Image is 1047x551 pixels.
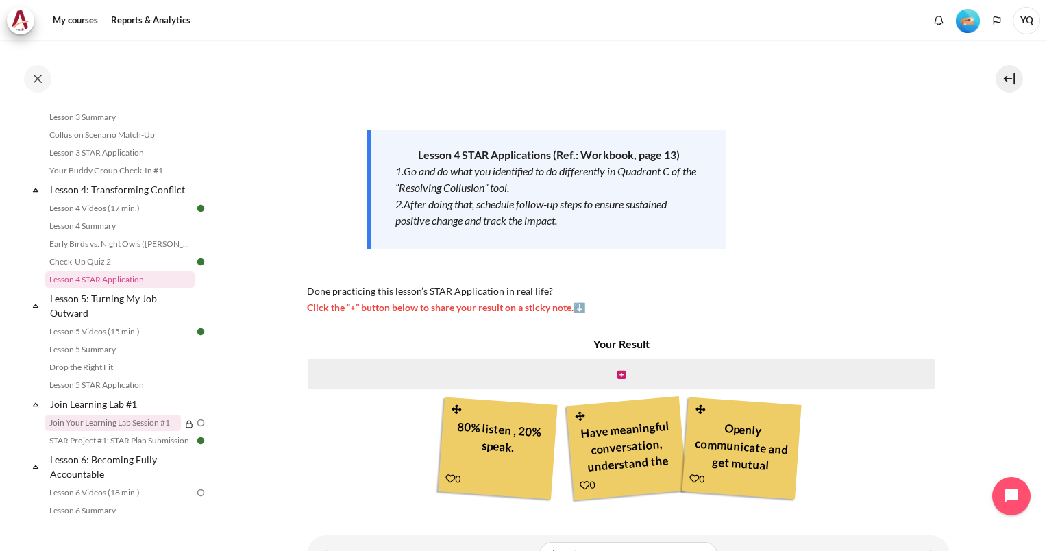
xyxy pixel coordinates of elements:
[29,299,42,313] span: Collapse
[195,434,207,447] img: Done
[48,289,195,322] a: Lesson 5: Turning My Job Outward
[450,404,463,415] i: Drag and drop this note
[45,254,195,270] a: Check-Up Quiz 2
[195,202,207,215] img: Done
[45,485,195,501] a: Lesson 6 Videos (18 min.)
[617,370,626,380] i: Create new note in this column
[45,109,195,125] a: Lesson 3 Summary
[928,10,949,31] div: Show notification window with no new notifications
[574,411,587,421] i: Drag and drop this note
[580,477,596,493] div: 0
[691,414,793,478] div: Openly communicate and get mutual agreements in doing things
[447,414,550,478] div: 80% listen , 20% speak.
[45,341,195,358] a: Lesson 5 Summary
[45,432,195,449] a: STAR Project #1: STAR Plan Submission
[29,460,42,474] span: Collapse
[956,8,980,33] div: Level #2
[45,502,195,519] a: Lesson 6 Summary
[689,471,705,486] div: 0
[45,218,195,234] a: Lesson 4 Summary
[395,197,667,227] em: 2.After doing that, schedule follow-up steps to ensure sustained positive change and track the im...
[574,413,678,478] div: Have meaningful conversation, understand the needs and challenges
[45,127,195,143] a: Collusion Scenario Match-Up
[48,395,195,413] a: Join Learning Lab #1
[1013,7,1040,34] a: User menu
[106,7,195,34] a: Reports & Analytics
[29,397,42,411] span: Collapse
[7,7,41,34] a: Architeck Architeck
[45,200,195,217] a: Lesson 4 Videos (17 min.)
[45,145,195,161] a: Lesson 3 STAR Application
[195,256,207,268] img: Done
[45,323,195,340] a: Lesson 5 Videos (15 min.)
[580,480,590,491] i: Add a Like
[445,474,456,484] i: Add a Like
[307,285,553,297] span: Done practicing this lesson’s STAR Application in real life?
[195,417,207,429] img: To do
[195,487,207,499] img: To do
[11,10,30,31] img: Architeck
[395,164,696,194] em: 1.Go and do what you identified to do differently in Quadrant C of the “Resolving Collusion” tool.
[48,180,195,199] a: Lesson 4: Transforming Conflict
[950,8,985,33] a: Level #2
[694,404,706,415] i: Drag and drop this note
[307,336,937,352] h4: Your Result
[45,359,195,376] a: Drop the Right Fit
[956,9,980,33] img: Level #2
[45,415,181,431] a: Join Your Learning Lab Session #1
[689,474,700,484] i: Add a Like
[445,471,461,486] div: 0
[45,162,195,179] a: Your Buddy Group Check-In #1
[48,450,195,483] a: Lesson 6: Becoming Fully Accountable
[45,377,195,393] a: Lesson 5 STAR Application
[987,10,1007,31] button: Languages
[195,326,207,338] img: Done
[45,236,195,252] a: Early Birds vs. Night Owls ([PERSON_NAME]'s Story)
[29,183,42,197] span: Collapse
[45,271,195,288] a: Lesson 4 STAR Application
[48,7,103,34] a: My courses
[307,302,585,313] span: Click the “+” button below to share your result on a sticky note.⬇️
[1013,7,1040,34] span: YQ
[418,148,680,161] strong: Lesson 4 STAR Applications (Ref.: Workbook, page 13)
